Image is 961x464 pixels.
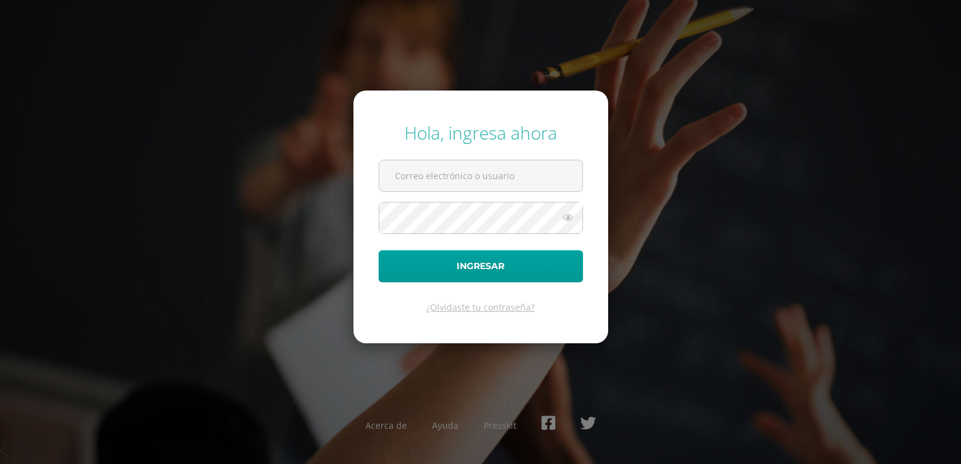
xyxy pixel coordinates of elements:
button: Ingresar [379,250,583,282]
a: Presskit [484,419,516,431]
a: ¿Olvidaste tu contraseña? [426,301,535,313]
input: Correo electrónico o usuario [379,160,582,191]
a: Acerca de [365,419,407,431]
a: Ayuda [432,419,458,431]
div: Hola, ingresa ahora [379,121,583,145]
